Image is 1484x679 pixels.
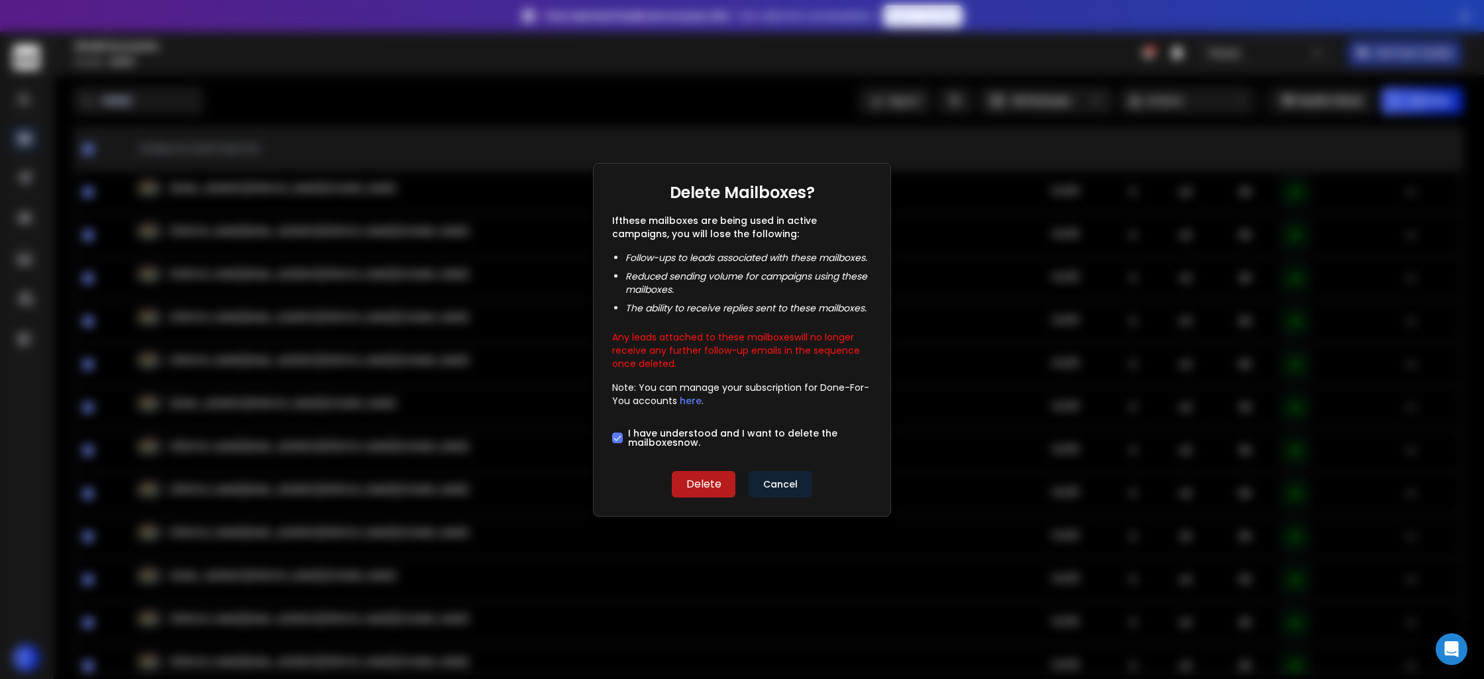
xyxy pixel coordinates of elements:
[672,471,735,497] button: Delete
[612,381,872,407] p: Note: You can manage your subscription for Done-For-You accounts .
[625,251,872,264] li: Follow-ups to leads associated with these mailboxes .
[612,214,872,240] p: If these mailboxes are being used in active campaigns, you will lose the following:
[680,394,702,407] a: here
[749,471,812,497] button: Cancel
[670,182,815,203] h1: Delete Mailboxes?
[612,325,872,370] p: Any leads attached to these mailboxes will no longer receive any further follow-up emails in the ...
[1436,633,1467,665] div: Open Intercom Messenger
[625,270,872,296] li: Reduced sending volume for campaigns using these mailboxes .
[625,301,872,315] li: The ability to receive replies sent to these mailboxes .
[628,429,872,447] label: I have understood and I want to delete the mailbox es now.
